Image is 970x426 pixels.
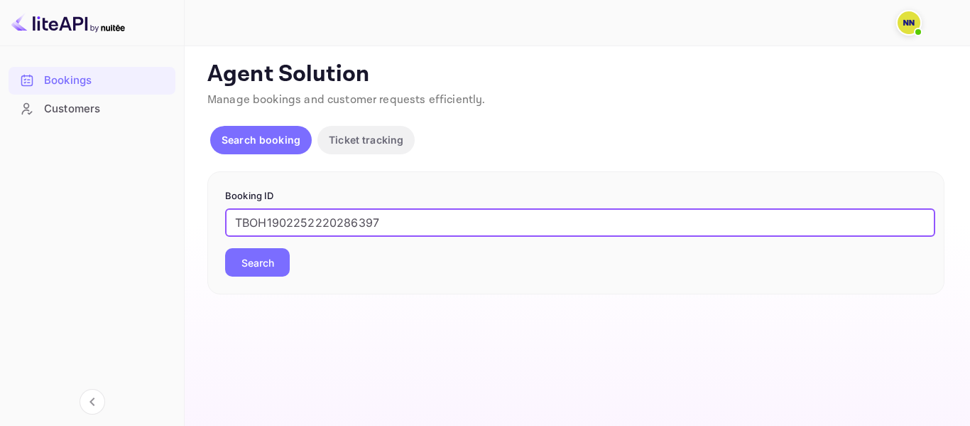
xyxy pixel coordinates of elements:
[9,67,175,95] div: Bookings
[225,248,290,277] button: Search
[9,95,175,123] div: Customers
[207,92,486,107] span: Manage bookings and customer requests efficiently.
[9,67,175,93] a: Bookings
[225,208,935,237] input: Enter Booking ID (e.g., 63782194)
[44,101,168,117] div: Customers
[9,95,175,122] a: Customers
[44,73,168,89] div: Bookings
[11,11,125,34] img: LiteAPI logo
[329,132,403,147] p: Ticket tracking
[80,389,105,415] button: Collapse navigation
[898,11,920,34] img: N/A N/A
[207,60,944,89] p: Agent Solution
[222,132,300,147] p: Search booking
[225,189,927,203] p: Booking ID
